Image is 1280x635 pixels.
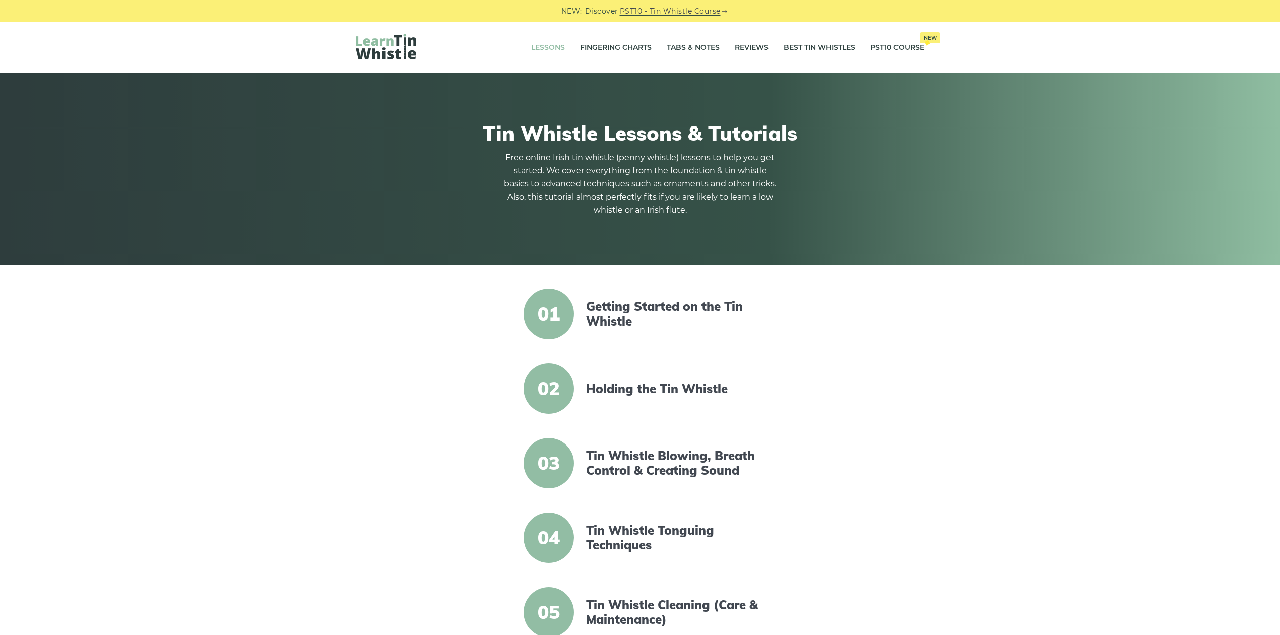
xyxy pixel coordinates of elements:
[586,598,759,627] a: Tin Whistle Cleaning (Care & Maintenance)
[524,289,574,339] span: 01
[586,449,759,478] a: Tin Whistle Blowing, Breath Control & Creating Sound
[504,151,776,217] p: Free online Irish tin whistle (penny whistle) lessons to help you get started. We cover everythin...
[356,34,416,59] img: LearnTinWhistle.com
[586,382,759,396] a: Holding the Tin Whistle
[784,35,855,60] a: Best Tin Whistles
[870,35,924,60] a: PST10 CourseNew
[920,32,940,43] span: New
[356,121,924,145] h1: Tin Whistle Lessons & Tutorials
[586,299,759,329] a: Getting Started on the Tin Whistle
[580,35,652,60] a: Fingering Charts
[667,35,720,60] a: Tabs & Notes
[586,523,759,552] a: Tin Whistle Tonguing Techniques
[524,363,574,414] span: 02
[531,35,565,60] a: Lessons
[524,438,574,488] span: 03
[735,35,769,60] a: Reviews
[524,513,574,563] span: 04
